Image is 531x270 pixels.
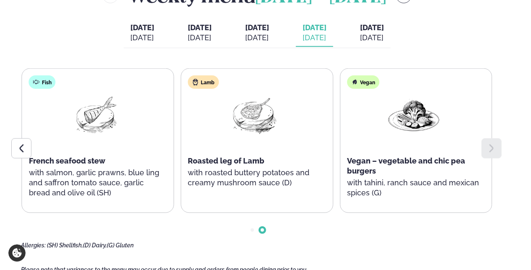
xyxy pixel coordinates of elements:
button: [DATE] [DATE] [124,19,161,47]
div: [DATE] [360,33,384,43]
span: [DATE] [303,23,326,33]
span: [DATE] [245,23,269,32]
img: Vegan.svg [351,79,358,86]
span: Roasted leg of Lamb [188,156,264,165]
img: fish.svg [33,79,40,86]
span: [DATE] [360,23,384,32]
div: Lamb [188,75,219,89]
span: [DATE] [188,23,212,32]
span: French seafood stew [29,156,105,165]
button: [DATE] [DATE] [296,19,333,47]
img: Fish.png [69,96,122,135]
div: [DATE] [303,33,326,43]
div: [DATE] [188,33,212,43]
p: with tahini, ranch sauce and mexican spices (G) [347,178,480,198]
div: [DATE] [245,33,269,43]
p: with salmon, garlic prawns, blue ling and saffron tomato sauce, garlic bread and olive oil (SH) [29,168,162,198]
span: (SH) Shellfish, [47,242,83,249]
span: Vegan – vegetable and chic pea burgers [347,156,465,175]
button: [DATE] [DATE] [181,19,218,47]
span: (G) Gluten [107,242,134,249]
button: [DATE] [DATE] [238,19,276,47]
div: [DATE] [130,33,154,43]
img: Vegan.png [387,96,440,135]
span: [DATE] [130,23,154,32]
div: Vegan [347,75,379,89]
img: Lamb-Meat.png [228,96,281,135]
p: with roasted buttery potatoes and creamy mushroom sauce (D) [188,168,321,188]
span: (D) Dairy, [83,242,107,249]
button: [DATE] [DATE] [353,19,391,47]
div: Fish [29,75,56,89]
span: Go to slide 2 [261,228,264,232]
span: Go to slide 1 [251,228,254,232]
a: Cookie settings [8,244,26,262]
span: Allergies: [21,242,46,249]
img: Lamb.svg [192,79,199,86]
